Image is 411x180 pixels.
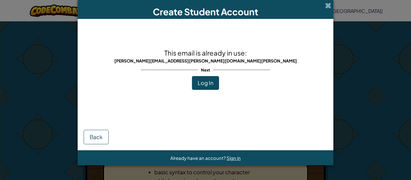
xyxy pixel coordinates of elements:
[164,49,247,57] span: This email is already in use:
[90,133,103,140] span: Back
[170,155,227,161] span: Already have an account?
[198,79,213,86] span: Log In
[198,66,213,74] span: Next
[84,130,109,144] button: Back
[114,58,297,63] span: [PERSON_NAME][EMAIL_ADDRESS][PERSON_NAME][DOMAIN_NAME][PERSON_NAME]
[192,76,219,90] button: Log In
[153,6,258,17] span: Create Student Account
[227,155,241,161] a: Sign in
